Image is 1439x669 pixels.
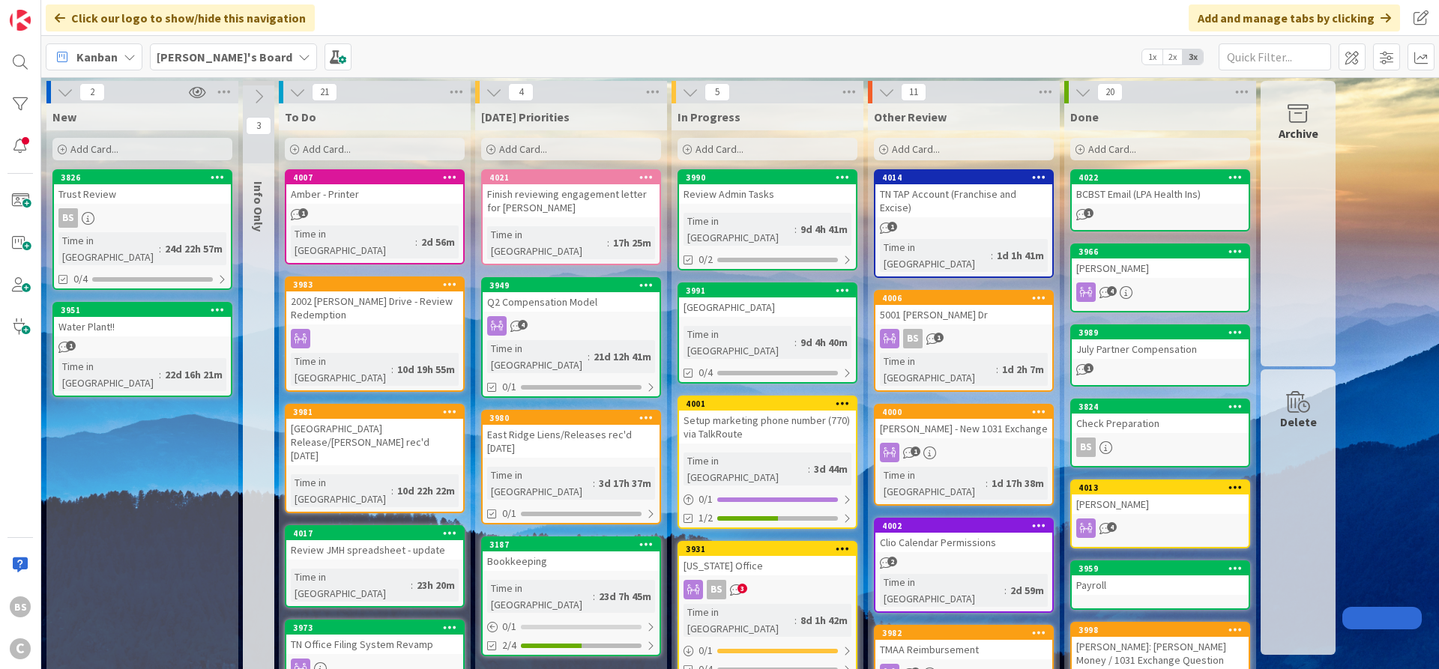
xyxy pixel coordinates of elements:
a: 3981[GEOGRAPHIC_DATA] Release/[PERSON_NAME] rec'd [DATE]Time in [GEOGRAPHIC_DATA]:10d 22h 22m [285,404,465,513]
div: 3998 [1072,623,1249,637]
span: 1 [911,446,920,456]
div: July Partner Compensation [1072,339,1249,359]
a: 4013[PERSON_NAME] [1070,479,1250,548]
div: 0/1 [679,641,856,660]
span: : [415,234,417,250]
div: 3989 [1079,327,1249,338]
div: 1d 1h 41m [993,247,1048,264]
div: 24d 22h 57m [161,240,226,257]
div: 23h 20m [413,577,459,593]
div: 3951Water Plant!! [54,303,231,336]
div: 3824Check Preparation [1072,400,1249,433]
div: 2d 59m [1007,582,1048,599]
div: 3980 [483,411,660,425]
a: 3989July Partner Compensation [1070,324,1250,387]
div: 4007 [293,172,463,183]
span: 2 [79,83,105,101]
div: 4001Setup marketing phone number (770) via TalkRoute [679,397,856,444]
div: 3959Payroll [1072,562,1249,595]
span: : [159,240,161,257]
div: 4006 [875,291,1052,305]
a: 4000[PERSON_NAME] - New 1031 ExchangeTime in [GEOGRAPHIC_DATA]:1d 17h 38m [874,404,1054,506]
div: 3959 [1072,562,1249,575]
div: 3980 [489,413,660,423]
a: 4022BCBST Email (LPA Health Ins) [1070,169,1250,231]
span: : [411,577,413,593]
span: : [991,247,993,264]
div: 5001 [PERSON_NAME] Dr [875,305,1052,324]
div: 22d 16h 21m [161,366,226,383]
div: 1d 17h 38m [988,475,1048,491]
a: 4014TN TAP Account (Franchise and Excise)Time in [GEOGRAPHIC_DATA]:1d 1h 41m [874,169,1054,278]
span: 0/4 [699,365,713,381]
div: Time in [GEOGRAPHIC_DATA] [880,353,996,386]
div: 17h 25m [609,234,655,251]
b: [PERSON_NAME]'s Board [157,49,292,64]
span: 3x [1183,49,1203,64]
div: 3982 [882,628,1052,638]
span: : [794,221,797,237]
div: BS [1076,438,1096,457]
a: 3187BookkeepingTime in [GEOGRAPHIC_DATA]:23d 7h 45m0/12/4 [481,536,661,656]
div: BS [1072,438,1249,457]
div: 4022BCBST Email (LPA Health Ins) [1072,171,1249,204]
span: 11 [901,83,926,101]
div: 3973 [293,623,463,633]
div: 8d 1h 42m [797,612,851,629]
div: 3998 [1079,625,1249,635]
div: 3951 [54,303,231,317]
span: 2x [1162,49,1183,64]
div: 3826 [61,172,231,183]
span: Add Card... [303,142,351,156]
span: : [391,361,393,378]
div: 3951 [61,305,231,315]
span: Done [1070,109,1099,124]
div: BS [875,329,1052,348]
span: Add Card... [70,142,118,156]
div: Q2 Compensation Model [483,292,660,312]
div: Time in [GEOGRAPHIC_DATA] [684,326,794,359]
a: 4001Setup marketing phone number (770) via TalkRouteTime in [GEOGRAPHIC_DATA]:3d 44m0/11/2 [678,396,857,529]
span: 5 [705,83,730,101]
div: 3991[GEOGRAPHIC_DATA] [679,284,856,317]
a: 4002Clio Calendar PermissionsTime in [GEOGRAPHIC_DATA]:2d 59m [874,518,1054,613]
div: 4014TN TAP Account (Franchise and Excise) [875,171,1052,217]
div: Time in [GEOGRAPHIC_DATA] [291,569,411,602]
div: BS [54,208,231,228]
div: Time in [GEOGRAPHIC_DATA] [880,239,991,272]
div: 1d 2h 7m [998,361,1048,378]
div: 4001 [686,399,856,409]
span: 1x [1142,49,1162,64]
a: 3959Payroll [1070,560,1250,610]
div: 3187 [489,539,660,550]
div: [GEOGRAPHIC_DATA] [679,297,856,317]
div: Time in [GEOGRAPHIC_DATA] [684,452,808,485]
div: 3973TN Office Filing System Revamp [286,621,463,654]
span: : [593,475,595,491]
div: 4017 [286,527,463,540]
div: 21d 12h 41m [590,348,655,365]
div: 3826Trust Review [54,171,231,204]
span: : [794,612,797,629]
div: Payroll [1072,575,1249,595]
div: Trust Review [54,184,231,204]
div: 4000 [875,405,1052,419]
span: : [588,348,590,365]
div: TN Office Filing System Revamp [286,635,463,654]
div: 3826 [54,171,231,184]
span: To Do [285,109,316,124]
div: [PERSON_NAME] - New 1031 Exchange [875,419,1052,438]
span: Add Card... [1088,142,1136,156]
span: : [1004,582,1007,599]
div: [GEOGRAPHIC_DATA] Release/[PERSON_NAME] rec'd [DATE] [286,419,463,465]
div: 3d 44m [810,461,851,477]
span: : [607,234,609,251]
a: 3990Review Admin TasksTime in [GEOGRAPHIC_DATA]:9d 4h 41m0/2 [678,169,857,270]
span: 1 [1084,363,1093,373]
a: 4007Amber - PrinterTime in [GEOGRAPHIC_DATA]:2d 56m [285,169,465,264]
div: 3990 [686,172,856,183]
div: East Ridge Liens/Releases rec'd [DATE] [483,425,660,458]
span: : [593,588,595,605]
div: Review Admin Tasks [679,184,856,204]
span: 2/4 [502,638,516,653]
